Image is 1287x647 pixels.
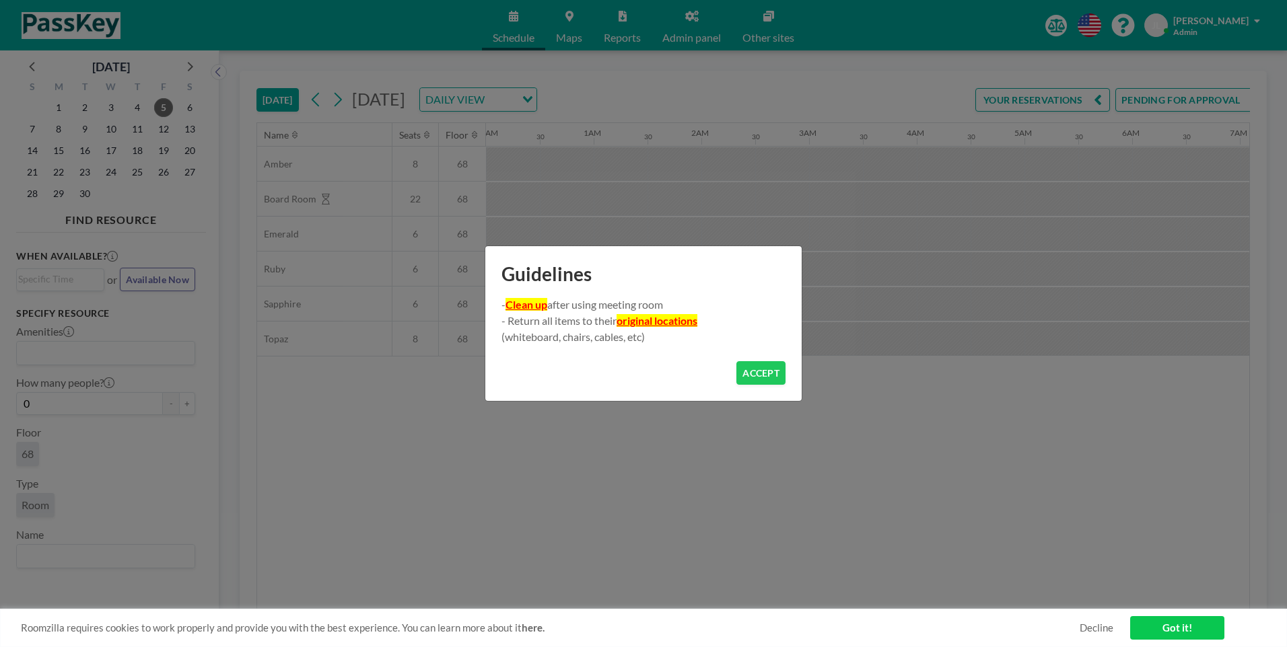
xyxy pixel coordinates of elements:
u: original locations [617,314,697,327]
p: - after using meeting room [501,297,786,313]
h1: Guidelines [485,246,802,297]
u: Clean up [506,298,547,311]
p: ㅤ(whiteboard, chairs, cables, etc) [501,329,786,345]
a: Decline [1080,621,1113,634]
a: Got it! [1130,616,1224,640]
button: ACCEPT [736,361,786,385]
span: Roomzilla requires cookies to work properly and provide you with the best experience. You can lea... [21,621,1080,634]
p: - Return all items to their [501,313,786,329]
a: here. [522,621,545,634]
